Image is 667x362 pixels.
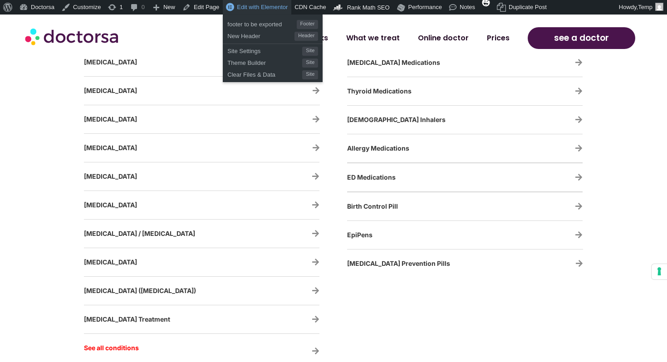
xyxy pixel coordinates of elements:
[84,258,137,266] a: [MEDICAL_DATA]
[294,32,318,41] span: Header
[347,202,398,210] span: Birth Control Pill
[652,264,667,279] button: Your consent preferences for tracking technologies
[347,231,373,239] span: EpiPens
[312,287,319,294] a: Pink Eye (Conjunctivitis)
[347,87,412,95] span: Thyroid Medications
[227,56,302,68] span: Theme Builder
[312,144,320,152] a: Sinus Infection
[302,59,318,68] span: Site
[227,68,302,79] span: Clear Files & Data
[337,28,409,49] a: What we treat
[237,4,288,10] span: Edit with Elementor
[84,201,137,209] a: [MEDICAL_DATA]
[312,258,319,266] a: Gout
[312,115,320,123] a: Flu
[478,28,519,49] a: Prices
[84,315,170,323] a: [MEDICAL_DATA] Treatment
[223,56,323,68] a: Theme BuilderSite
[84,338,266,357] a: See all conditions
[177,28,519,49] nav: Menu
[84,115,137,123] a: [MEDICAL_DATA]
[227,17,296,29] span: footer to be exported
[302,47,318,56] span: Site
[347,173,396,181] span: ED Medications
[84,172,137,180] a: [MEDICAL_DATA]
[223,44,323,56] a: Site SettingsSite
[302,70,318,79] span: Site
[528,27,635,49] a: see a doctor
[347,116,446,123] span: [DEMOGRAPHIC_DATA] Inhalers
[227,29,294,41] span: New Header
[347,59,440,66] span: [MEDICAL_DATA] Medications
[347,144,409,152] span: Allergy Medications
[312,201,319,209] a: Diarrhea
[84,58,137,66] a: [MEDICAL_DATA]
[312,230,319,237] a: Cellulitis / Skin Infection
[312,87,320,94] a: Bacterial Vaginosis
[347,4,390,11] span: Rank Math SEO
[84,144,137,152] a: [MEDICAL_DATA]
[638,4,652,10] span: Temp
[223,29,323,41] a: New HeaderHeader
[297,20,319,29] span: Footer
[554,31,609,45] span: see a doctor
[312,347,319,355] a: <p style="color: red;">See all conditions</p>
[223,68,323,79] a: Clear Files & DataSite
[223,17,323,29] a: footer to be exportedFooter
[312,172,319,180] a: Cold Sores
[312,315,319,323] a: Chlamydia Treatment
[347,259,450,267] span: [MEDICAL_DATA] Prevention Pills
[84,87,137,94] a: [MEDICAL_DATA]
[227,44,302,56] span: Site Settings
[84,230,195,237] a: [MEDICAL_DATA] / [MEDICAL_DATA]
[409,28,478,49] a: Online doctor
[84,287,196,294] a: [MEDICAL_DATA] ([MEDICAL_DATA])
